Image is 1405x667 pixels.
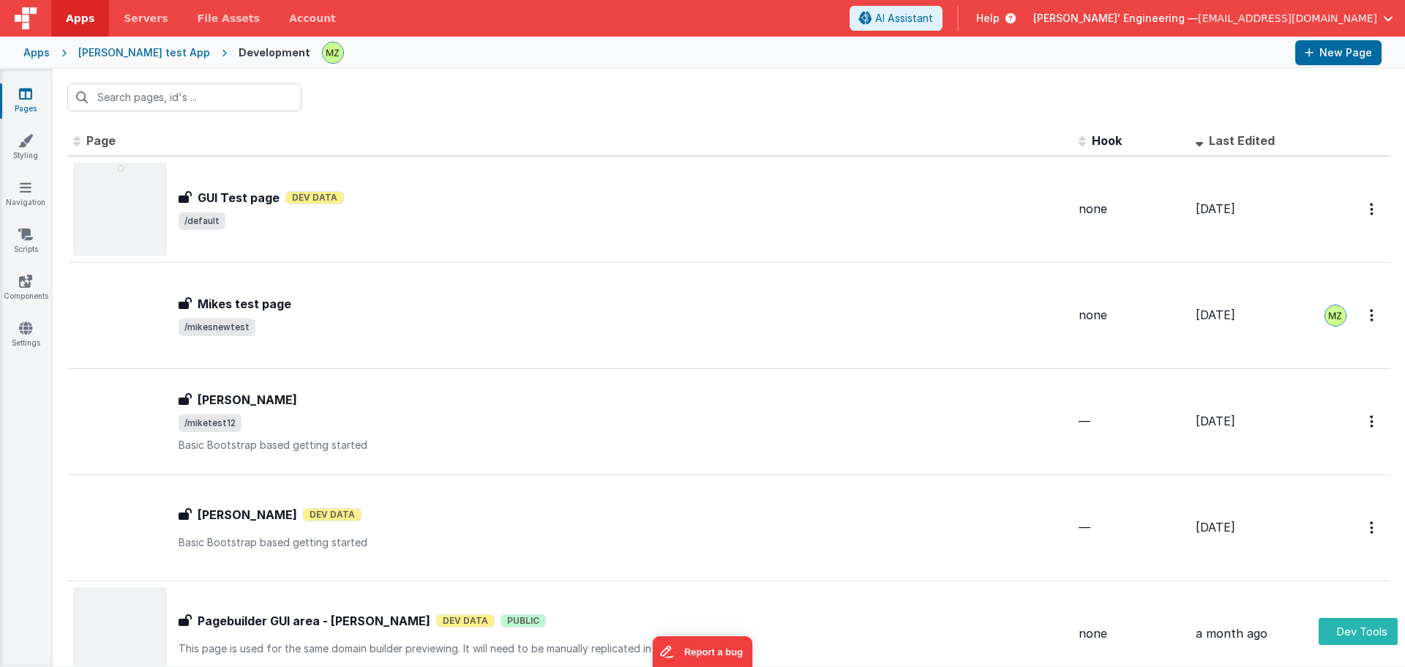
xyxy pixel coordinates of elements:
[1079,414,1090,428] span: —
[323,42,343,63] img: e6f0a7b3287e646a671e5b5b3f58e766
[1319,618,1398,645] button: Dev Tools
[976,11,1000,26] span: Help
[198,612,430,630] h3: Pagebuilder GUI area - [PERSON_NAME]
[501,614,546,627] span: Public
[1196,308,1235,322] span: [DATE]
[179,535,1067,550] p: Basic Bootstrap based getting started
[179,212,225,230] span: /default
[1295,40,1382,65] button: New Page
[179,318,255,336] span: /mikesnewtest
[1361,300,1385,330] button: Options
[875,11,933,26] span: AI Assistant
[436,614,495,627] span: Dev Data
[198,189,280,206] h3: GUI Test page
[1196,626,1267,641] span: a month ago
[1325,305,1346,326] img: e6f0a7b3287e646a671e5b5b3f58e766
[1079,625,1184,642] div: none
[179,438,1067,452] p: Basic Bootstrap based getting started
[198,391,297,409] h3: [PERSON_NAME]
[179,641,1067,656] p: This page is used for the same domain builder previewing. It will need to be manually replicated ...
[1092,133,1122,148] span: Hook
[198,506,297,523] h3: [PERSON_NAME]
[1361,406,1385,436] button: Options
[1361,194,1385,224] button: Options
[1079,307,1184,324] div: none
[78,45,210,60] div: [PERSON_NAME] test App
[86,133,116,148] span: Page
[285,191,344,204] span: Dev Data
[303,508,361,521] span: Dev Data
[1196,201,1235,216] span: [DATE]
[1198,11,1377,26] span: [EMAIL_ADDRESS][DOMAIN_NAME]
[179,414,241,432] span: /miketest12
[23,45,50,60] div: Apps
[1079,520,1090,534] span: —
[239,45,310,60] div: Development
[124,11,168,26] span: Servers
[1361,513,1385,543] button: Options
[198,11,261,26] span: File Assets
[66,11,94,26] span: Apps
[1209,133,1275,148] span: Last Edited
[198,295,291,313] h3: Mikes test page
[1033,11,1198,26] span: [PERSON_NAME]' Engineering —
[67,83,301,111] input: Search pages, id's ...
[1196,520,1235,534] span: [DATE]
[1079,201,1184,217] div: none
[1033,11,1393,26] button: [PERSON_NAME]' Engineering — [EMAIL_ADDRESS][DOMAIN_NAME]
[653,636,753,667] iframe: Marker.io feedback button
[1196,414,1235,428] span: [DATE]
[850,6,943,31] button: AI Assistant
